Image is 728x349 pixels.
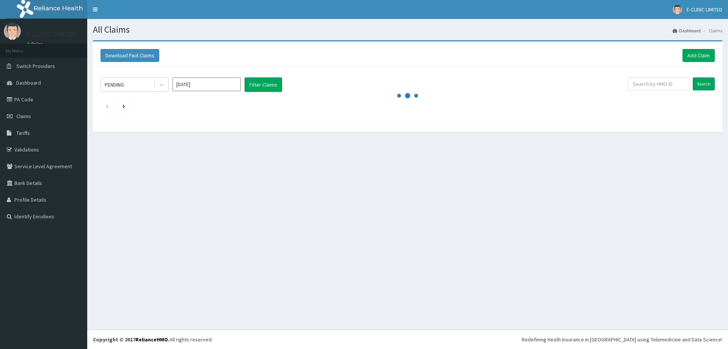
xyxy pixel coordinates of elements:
strong: Copyright © 2017 . [93,336,169,343]
button: Filter Claims [245,77,282,92]
span: E-CLINIC LIMITED [687,6,722,13]
div: PENDING [105,81,124,88]
button: Download Paid Claims [100,49,159,62]
a: Next page [122,103,125,109]
a: Online [27,41,45,47]
span: Claims [16,113,31,120]
input: Search [693,77,715,90]
a: Dashboard [673,27,701,34]
input: Select Month and Year [173,77,241,91]
span: Switch Providers [16,63,55,69]
h1: All Claims [93,25,722,35]
a: Add Claim [682,49,715,62]
svg: audio-loading [396,84,419,107]
img: User Image [673,5,682,14]
footer: All rights reserved. [87,330,728,349]
span: Tariffs [16,129,30,136]
input: Search by HMO ID [628,77,690,90]
span: Dashboard [16,79,41,86]
li: Claims [701,27,722,34]
div: Redefining Heath Insurance in [GEOGRAPHIC_DATA] using Telemedicine and Data Science! [522,336,722,343]
img: User Image [4,23,21,40]
p: E-CLINIC LIMITED [27,31,77,38]
a: RelianceHMO [135,336,168,343]
a: Previous page [105,103,109,109]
